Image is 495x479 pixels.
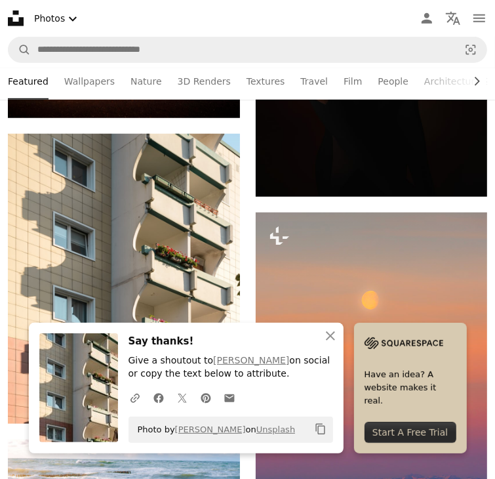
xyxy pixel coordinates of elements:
button: scroll list to the right [465,68,487,94]
a: Textures [247,63,285,100]
button: Visual search [455,37,486,62]
a: Share on Facebook [147,385,170,411]
a: Share on Pinterest [194,385,218,411]
a: Home — Unsplash [8,10,24,26]
a: Share on Twitter [170,385,194,411]
a: 3D Renders [178,63,231,100]
a: Nature [130,63,161,100]
span: Photo by on [131,419,296,440]
span: Have an idea? A website makes it real. [365,367,456,407]
a: [PERSON_NAME] [175,424,246,434]
form: Find visuals sitewide [8,37,487,63]
div: Start A Free Trial [365,421,456,442]
a: Travel [300,63,328,100]
img: Modern apartment building with balconies and windows [8,134,240,424]
img: file-1705255347840-230a6ab5bca9image [365,333,443,353]
h3: Say thanks! [129,333,333,349]
button: Select asset type [29,5,86,32]
button: Menu [466,5,492,31]
button: Language [440,5,466,31]
a: People [378,63,409,100]
button: Search Unsplash [9,37,31,62]
a: [PERSON_NAME] [213,355,289,365]
p: Give a shoutout to on social or copy the text below to attribute. [129,354,333,381]
a: Have an idea? A website makes it real.Start A Free Trial [354,323,467,453]
a: Share over email [218,385,241,411]
a: Film [344,63,362,100]
a: Modern apartment building with balconies and windows [8,273,240,285]
button: Copy to clipboard [309,418,332,440]
a: Wallpapers [64,63,115,100]
a: Log in / Sign up [414,5,440,31]
a: Unsplash [256,424,295,434]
